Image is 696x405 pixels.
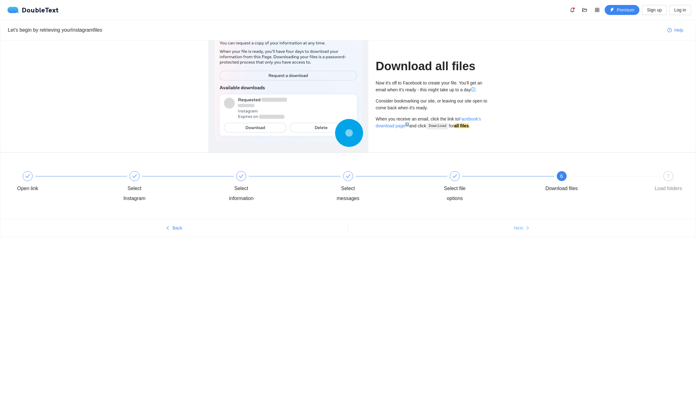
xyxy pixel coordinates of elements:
[452,174,457,179] span: check
[580,7,589,12] span: folder-open
[437,171,544,203] div: Select file options
[376,116,488,130] div: When you receive an email, click the link to and click for .
[592,7,602,12] span: appstore
[346,174,351,179] span: check
[239,174,244,179] span: check
[655,184,682,193] div: Load folders
[376,116,481,128] a: Facebook's download page↗
[330,184,366,203] div: Select messages
[514,225,523,231] span: Next
[7,7,22,13] img: logo
[610,8,614,13] span: thunderbolt
[592,5,602,15] button: appstore
[223,184,259,203] div: Select information
[348,223,696,233] button: Nextright
[7,7,59,13] div: DoubleText
[567,5,577,15] button: bell
[223,171,330,203] div: Select information
[376,80,488,93] div: Now it's off to Facebook to create your file. You'll get an email when it's ready - this might ta...
[427,123,448,129] code: Download
[117,184,153,203] div: Select Instagram
[8,26,662,34] div: Let's begin by retrieving your Instagram files
[617,7,634,13] span: Premium
[669,5,691,15] button: Log in
[437,184,473,203] div: Select file options
[667,28,672,33] span: question-circle
[376,59,488,74] h1: Download all files
[405,122,409,126] sup: ↗
[544,171,651,193] div: 6Download files
[545,184,578,193] div: Download files
[560,174,563,179] span: 6
[650,171,686,193] div: 7Load folders
[471,87,475,92] span: info-circle
[605,5,639,15] button: thunderboltPremium
[525,226,530,231] span: right
[330,171,437,203] div: Select messages
[667,174,670,179] span: 7
[173,225,182,231] span: Back
[674,27,683,34] span: Help
[647,7,661,13] span: Sign up
[166,226,170,231] span: left
[642,5,666,15] button: Sign up
[7,7,59,13] a: logoDoubleText
[454,123,469,128] strong: all files
[0,223,348,233] button: leftBack
[568,7,577,12] span: bell
[10,171,117,193] div: Open link
[25,174,30,179] span: check
[580,5,590,15] button: folder-open
[117,171,224,203] div: Select Instagram
[662,25,688,35] button: question-circleHelp
[674,7,686,13] span: Log in
[132,174,137,179] span: check
[376,98,488,111] div: Consider bookmarking our site, or leaving our site open to come back when it's ready.
[17,184,38,193] div: Open link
